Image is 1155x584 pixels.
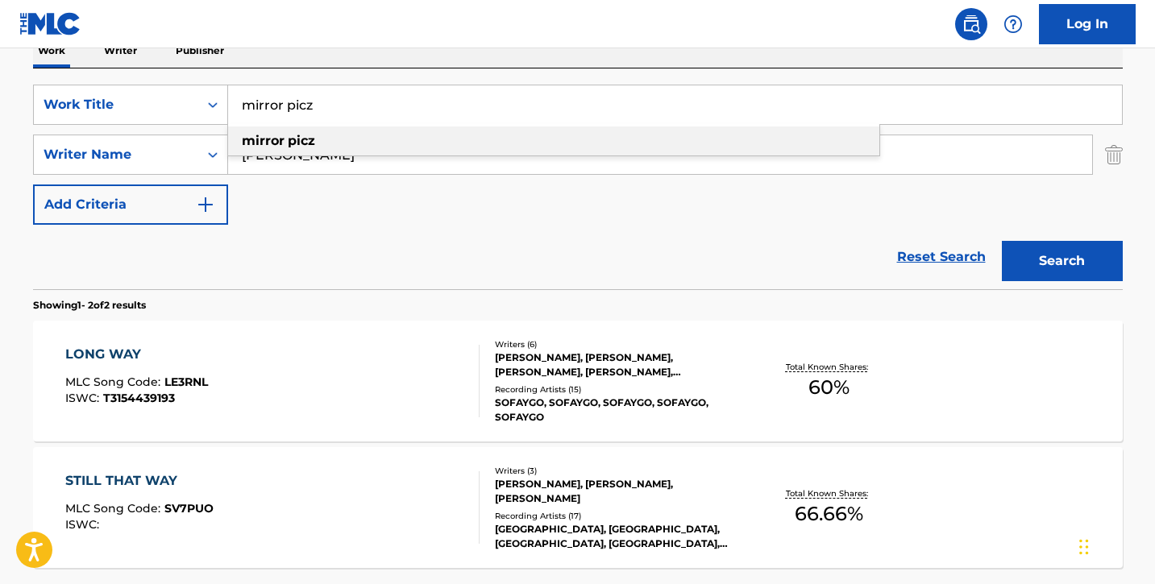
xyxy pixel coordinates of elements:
span: MLC Song Code : [65,501,164,516]
span: SV7PUO [164,501,214,516]
span: T3154439193 [103,391,175,405]
img: 9d2ae6d4665cec9f34b9.svg [196,195,215,214]
div: Writer Name [44,145,189,164]
img: help [1003,14,1023,34]
div: Recording Artists ( 17 ) [495,510,738,522]
button: Search [1002,241,1123,281]
a: Public Search [955,8,987,40]
span: MLC Song Code : [65,375,164,389]
p: Total Known Shares: [786,361,872,373]
button: Add Criteria [33,184,228,225]
a: Reset Search [889,239,994,275]
p: Publisher [171,34,229,68]
div: Work Title [44,95,189,114]
div: [PERSON_NAME], [PERSON_NAME], [PERSON_NAME] [495,477,738,506]
div: SOFAYGO, SOFAYGO, SOFAYGO, SOFAYGO, SOFAYGO [495,396,738,425]
img: MLC Logo [19,12,81,35]
img: Delete Criterion [1105,135,1123,175]
div: Writers ( 6 ) [495,338,738,350]
a: Log In [1039,4,1136,44]
div: [GEOGRAPHIC_DATA], [GEOGRAPHIC_DATA], [GEOGRAPHIC_DATA], [GEOGRAPHIC_DATA], [GEOGRAPHIC_DATA] [495,522,738,551]
span: 60 % [808,373,850,402]
form: Search Form [33,85,1123,289]
iframe: Chat Widget [1074,507,1155,584]
span: ISWC : [65,517,103,532]
div: Drag [1079,523,1089,571]
p: Writer [99,34,142,68]
a: LONG WAYMLC Song Code:LE3RNLISWC:T3154439193Writers (6)[PERSON_NAME], [PERSON_NAME], [PERSON_NAME... [33,321,1123,441]
strong: picz [288,133,315,148]
a: STILL THAT WAYMLC Song Code:SV7PUOISWC:Writers (3)[PERSON_NAME], [PERSON_NAME], [PERSON_NAME]Reco... [33,447,1123,568]
p: Showing 1 - 2 of 2 results [33,298,146,313]
div: Recording Artists ( 15 ) [495,383,738,396]
strong: mirror [242,133,285,148]
p: Work [33,34,70,68]
span: ISWC : [65,391,103,405]
div: LONG WAY [65,345,208,364]
div: STILL THAT WAY [65,471,214,491]
div: Writers ( 3 ) [495,465,738,477]
span: 66.66 % [795,499,863,528]
p: Total Known Shares: [786,487,872,499]
div: Help [997,8,1029,40]
img: search [962,14,981,34]
span: LE3RNL [164,375,208,389]
div: [PERSON_NAME], [PERSON_NAME], [PERSON_NAME], [PERSON_NAME], [PERSON_NAME], [PERSON_NAME] [495,350,738,379]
